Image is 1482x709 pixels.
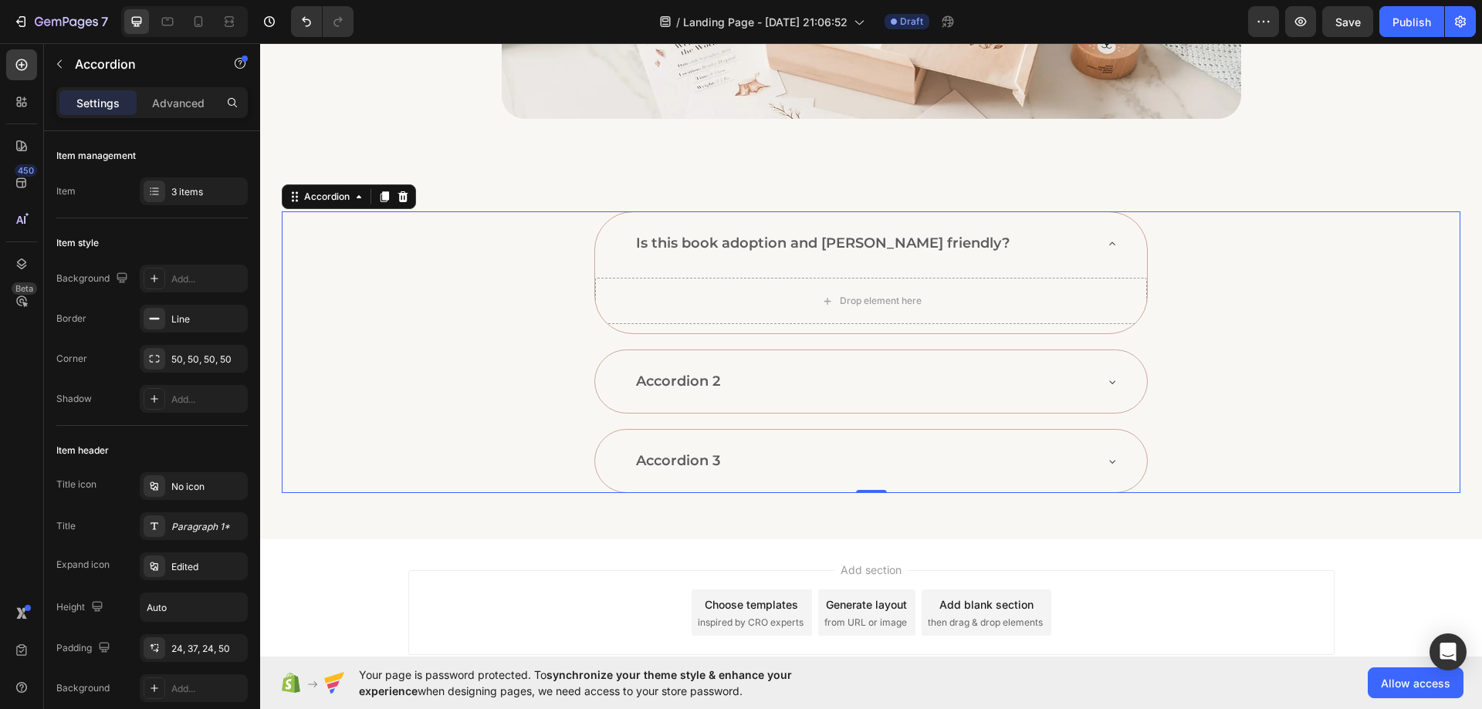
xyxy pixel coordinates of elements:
[171,353,244,366] div: 50, 50, 50, 50
[1379,6,1444,37] button: Publish
[359,668,792,697] span: synchronize your theme style & enhance your experience
[438,572,543,586] span: inspired by CRO experts
[445,553,538,569] div: Choose templates
[101,12,108,31] p: 7
[56,681,110,695] div: Background
[56,519,76,533] div: Title
[376,328,460,349] p: Accordion 2
[260,43,1482,657] iframe: Design area
[140,593,247,621] input: Auto
[41,147,93,160] div: Accordion
[580,252,661,264] div: Drop element here
[56,268,131,289] div: Background
[171,185,244,199] div: 3 items
[56,558,110,572] div: Expand icon
[171,312,244,326] div: Line
[171,520,244,534] div: Paragraph 1*
[76,95,120,111] p: Settings
[374,405,462,430] div: Rich Text Editor. Editing area: main
[374,326,462,351] div: Rich Text Editor. Editing area: main
[171,642,244,656] div: 24, 37, 24, 50
[376,190,749,211] p: Is this book adoption and [PERSON_NAME] friendly?
[12,282,37,295] div: Beta
[171,393,244,407] div: Add...
[56,444,109,457] div: Item header
[1381,675,1450,691] span: Allow access
[152,95,205,111] p: Advanced
[1368,667,1463,698] button: Allow access
[564,572,647,586] span: from URL or image
[56,597,107,618] div: Height
[1392,14,1431,30] div: Publish
[668,572,783,586] span: then drag & drop elements
[1322,6,1373,37] button: Save
[1430,633,1467,670] div: Open Intercom Messenger
[6,6,115,37] button: 7
[171,272,244,286] div: Add...
[56,392,92,406] div: Shadow
[56,312,86,326] div: Border
[75,55,206,73] p: Accordion
[56,184,76,198] div: Item
[56,478,96,491] div: Title icon
[1335,15,1361,29] span: Save
[374,187,752,213] div: Rich Text Editor. Editing area: main
[56,236,99,250] div: Item style
[566,553,647,569] div: Generate layout
[683,14,848,30] span: Landing Page - [DATE] 21:06:52
[291,6,354,37] div: Undo/Redo
[171,682,244,696] div: Add...
[359,667,852,699] span: Your page is password protected. To when designing pages, we need access to your store password.
[574,518,648,535] span: Add section
[676,14,680,30] span: /
[56,149,136,163] div: Item management
[56,638,113,659] div: Padding
[15,164,37,177] div: 450
[171,480,244,494] div: No icon
[56,352,87,366] div: Corner
[900,15,923,29] span: Draft
[376,407,460,428] p: Accordion 3
[679,553,773,569] div: Add blank section
[171,560,244,574] div: Edited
